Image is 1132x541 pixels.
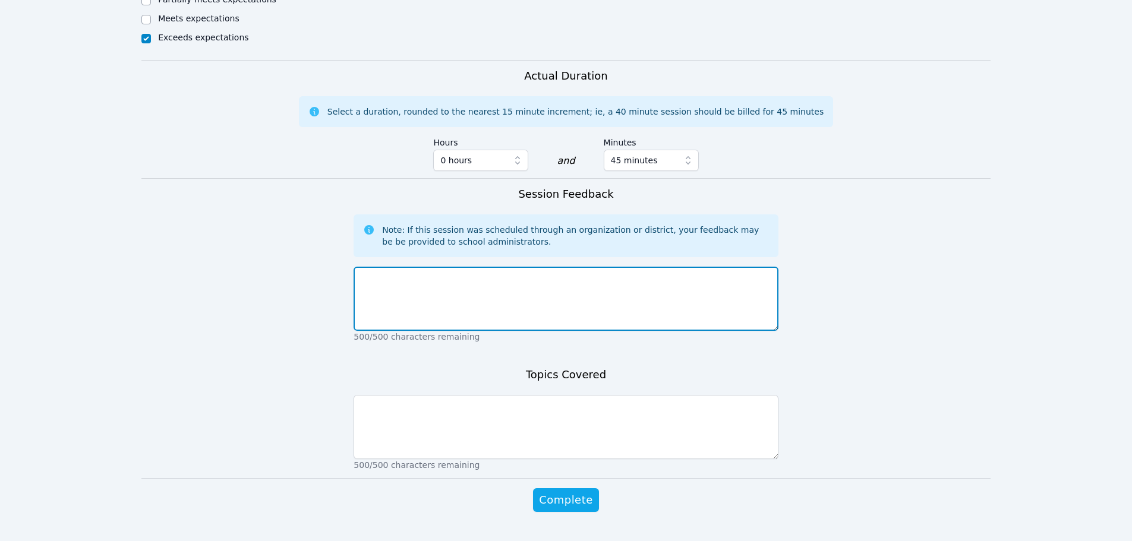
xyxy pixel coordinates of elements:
label: Exceeds expectations [158,33,248,42]
h3: Topics Covered [526,366,606,383]
button: 45 minutes [604,150,699,171]
span: Complete [539,492,592,508]
button: 0 hours [433,150,528,171]
p: 500/500 characters remaining [354,331,778,343]
label: Minutes [604,132,699,150]
span: 0 hours [440,153,472,167]
h3: Actual Duration [524,68,607,84]
button: Complete [533,488,598,512]
div: Select a duration, rounded to the nearest 15 minute increment; ie, a 40 minute session should be ... [327,106,824,118]
p: 500/500 characters remaining [354,459,778,471]
div: and [557,154,575,168]
div: Note: If this session was scheduled through an organization or district, your feedback may be be ... [382,224,768,248]
label: Hours [433,132,528,150]
h3: Session Feedback [518,186,613,203]
label: Meets expectations [158,14,239,23]
span: 45 minutes [611,153,658,167]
